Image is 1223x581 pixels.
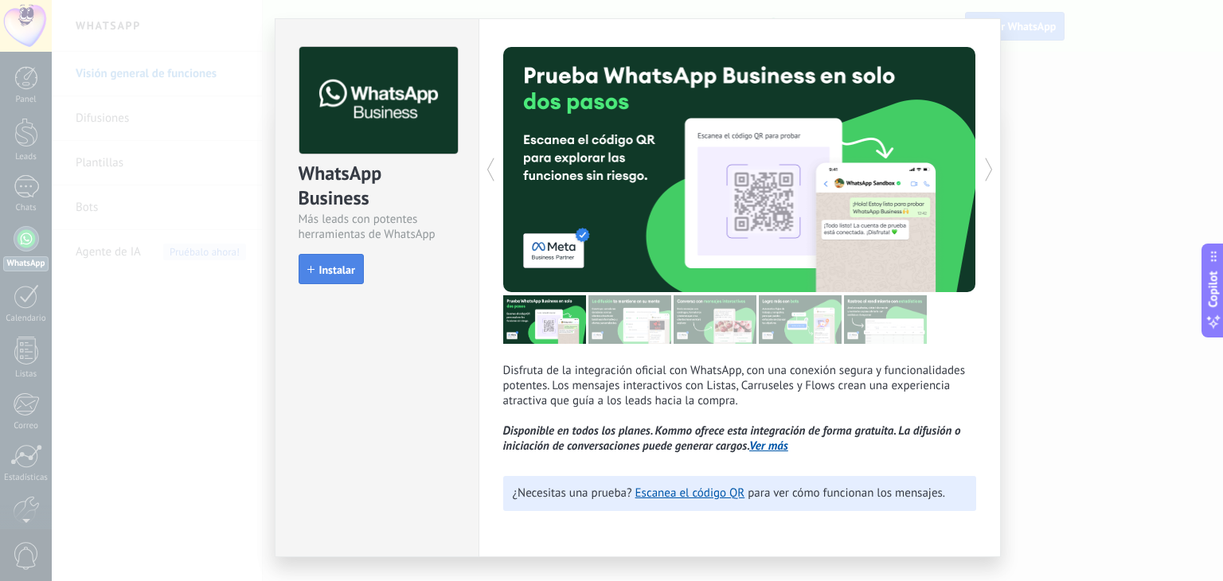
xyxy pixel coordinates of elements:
[588,295,671,344] img: tour_image_cc27419dad425b0ae96c2716632553fa.png
[319,264,355,275] span: Instalar
[635,485,745,501] a: Escanea el código QR
[674,295,756,344] img: tour_image_1009fe39f4f058b759f0df5a2b7f6f06.png
[759,295,842,344] img: tour_image_62c9952fc9cf984da8d1d2aa2c453724.png
[299,212,455,242] div: Más leads con potentes herramientas de WhatsApp
[748,485,945,501] span: para ver cómo funcionan los mensajes.
[513,485,632,501] span: ¿Necesitas una prueba?
[299,161,455,212] div: WhatsApp Business
[299,47,458,154] img: logo_main.png
[503,363,976,454] p: Disfruta de la integración oficial con WhatsApp, con una conexión segura y funcionalidades potent...
[503,423,961,454] i: Disponible en todos los planes. Kommo ofrece esta integración de forma gratuita. La difusión o in...
[749,439,788,454] a: Ver más
[299,254,364,284] button: Instalar
[1205,271,1221,308] span: Copilot
[844,295,927,344] img: tour_image_cc377002d0016b7ebaeb4dbe65cb2175.png
[503,295,586,344] img: tour_image_7a4924cebc22ed9e3259523e50fe4fd6.png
